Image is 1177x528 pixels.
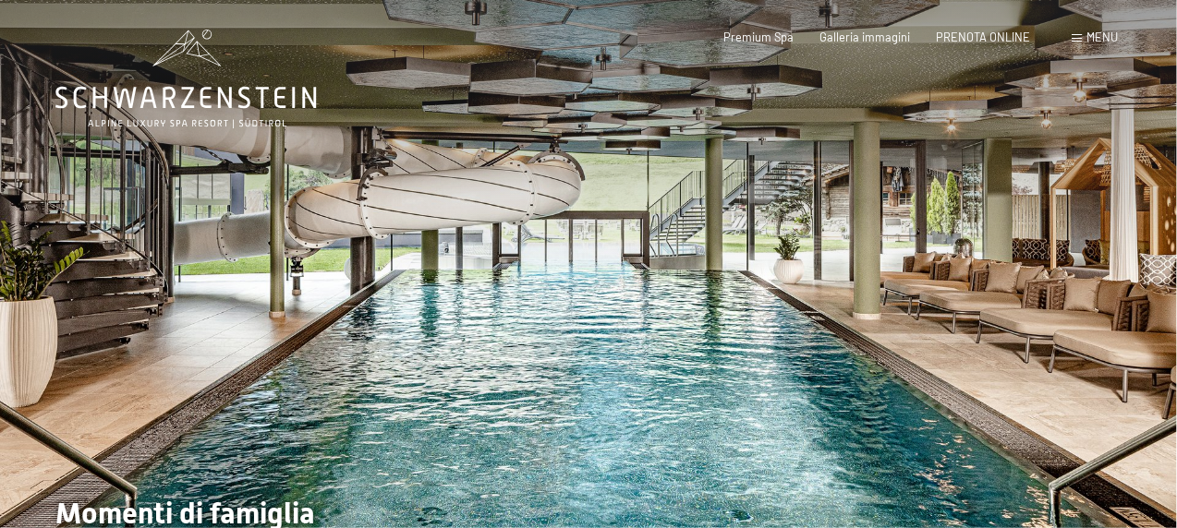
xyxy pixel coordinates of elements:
a: PRENOTA ONLINE [937,30,1031,44]
span: Menu [1086,30,1118,44]
a: Premium Spa [724,30,795,44]
a: Galleria immagini [820,30,911,44]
